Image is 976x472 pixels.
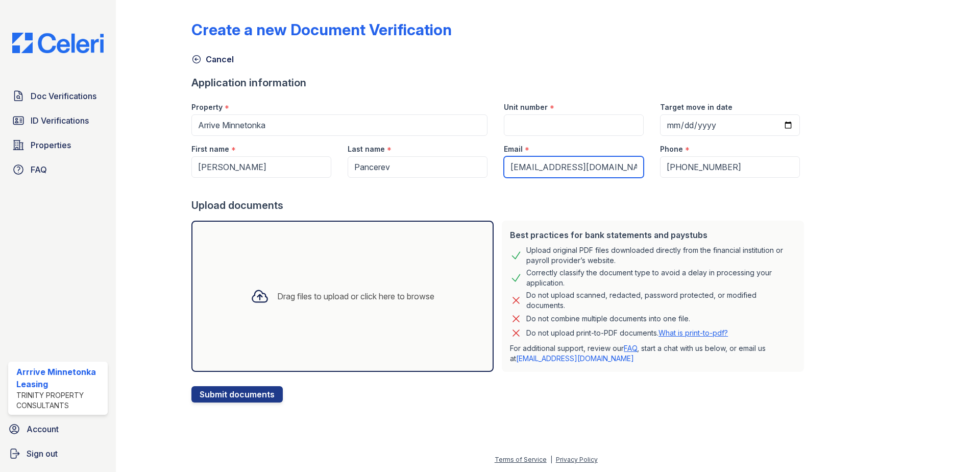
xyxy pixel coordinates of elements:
[8,86,108,106] a: Doc Verifications
[191,198,808,213] div: Upload documents
[27,423,59,435] span: Account
[191,144,229,154] label: First name
[556,456,598,463] a: Privacy Policy
[8,135,108,155] a: Properties
[31,114,89,127] span: ID Verifications
[348,144,385,154] label: Last name
[277,290,434,302] div: Drag files to upload or click here to browse
[526,313,690,325] div: Do not combine multiple documents into one file.
[8,159,108,180] a: FAQ
[31,90,96,102] span: Doc Verifications
[660,102,733,112] label: Target move in date
[624,344,637,352] a: FAQ
[31,163,47,176] span: FAQ
[8,110,108,131] a: ID Verifications
[526,328,728,338] p: Do not upload print-to-PDF documents.
[191,53,234,65] a: Cancel
[191,20,452,39] div: Create a new Document Verification
[550,456,552,463] div: |
[495,456,547,463] a: Terms of Service
[526,290,796,311] div: Do not upload scanned, redacted, password protected, or modified documents.
[27,447,58,460] span: Sign out
[191,386,283,403] button: Submit documents
[516,354,634,363] a: [EMAIL_ADDRESS][DOMAIN_NAME]
[16,366,104,390] div: Arrrive Minnetonka Leasing
[504,102,548,112] label: Unit number
[16,390,104,411] div: Trinity Property Consultants
[4,33,112,53] img: CE_Logo_Blue-a8612792a0a2168367f1c8372b55b34899dd931a85d93a1a3d3e32e68fde9ad4.png
[510,343,796,364] p: For additional support, review our , start a chat with us below, or email us at
[510,229,796,241] div: Best practices for bank statements and paystubs
[660,144,683,154] label: Phone
[526,245,796,266] div: Upload original PDF files downloaded directly from the financial institution or payroll provider’...
[658,328,728,337] a: What is print-to-pdf?
[4,443,112,464] a: Sign out
[31,139,71,151] span: Properties
[191,102,223,112] label: Property
[4,419,112,439] a: Account
[504,144,523,154] label: Email
[526,268,796,288] div: Correctly classify the document type to avoid a delay in processing your application.
[191,76,808,90] div: Application information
